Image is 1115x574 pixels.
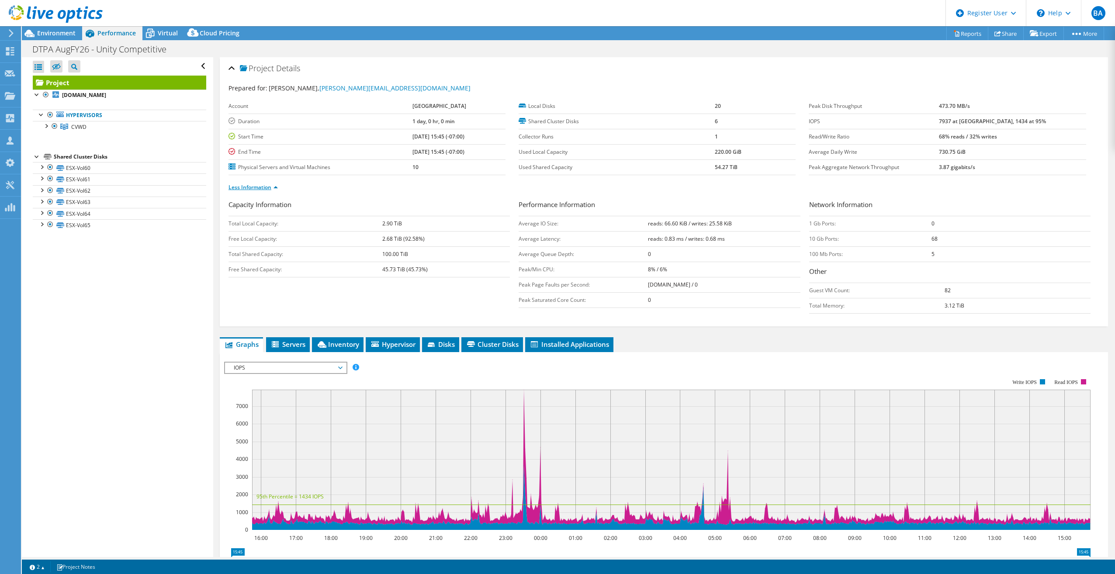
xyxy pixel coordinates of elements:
[519,102,715,111] label: Local Disks
[848,534,861,542] text: 09:00
[229,183,278,191] a: Less Information
[883,534,896,542] text: 10:00
[519,216,648,231] td: Average IO Size:
[33,76,206,90] a: Project
[71,123,87,131] span: CVWD
[50,561,101,572] a: Project Notes
[809,283,945,298] td: Guest VM Count:
[809,132,939,141] label: Read/Write Ratio
[229,148,412,156] label: End Time
[245,526,248,533] text: 0
[229,231,382,246] td: Free Local Capacity:
[270,340,305,349] span: Servers
[229,84,267,92] label: Prepared for:
[809,298,945,313] td: Total Memory:
[519,277,648,292] td: Peak Page Faults per Second:
[200,29,239,37] span: Cloud Pricing
[939,102,970,110] b: 473.70 MB/s
[33,110,206,121] a: Hypervisors
[240,64,274,73] span: Project
[236,438,248,445] text: 5000
[229,216,382,231] td: Total Local Capacity:
[952,534,966,542] text: 12:00
[466,340,519,349] span: Cluster Disks
[256,493,324,500] text: 95th Percentile = 1434 IOPS
[236,402,248,410] text: 7000
[715,148,741,156] b: 220.00 GiB
[33,162,206,173] a: ESX-Vol60
[778,534,791,542] text: 07:00
[319,84,471,92] a: [PERSON_NAME][EMAIL_ADDRESS][DOMAIN_NAME]
[648,281,698,288] b: [DOMAIN_NAME] / 0
[519,163,715,172] label: Used Shared Capacity
[28,45,180,54] h1: DTPA AugFY26 - Unity Competitive
[359,534,372,542] text: 19:00
[33,90,206,101] a: [DOMAIN_NAME]
[382,266,428,273] b: 45.73 TiB (45.73%)
[33,208,206,219] a: ESX-Vol64
[33,173,206,185] a: ESX-Vol61
[715,163,738,171] b: 54.27 TiB
[316,340,359,349] span: Inventory
[715,118,718,125] b: 6
[33,121,206,132] a: CVWD
[382,250,408,258] b: 100.00 TiB
[229,102,412,111] label: Account
[1054,379,1078,385] text: Read IOPS
[519,117,715,126] label: Shared Cluster Disks
[426,340,455,349] span: Disks
[519,246,648,262] td: Average Queue Depth:
[809,266,1091,278] h3: Other
[603,534,617,542] text: 02:00
[236,455,248,463] text: 4000
[412,148,464,156] b: [DATE] 15:45 (-07:00)
[24,561,51,572] a: 2
[236,508,248,516] text: 1000
[1063,27,1104,40] a: More
[568,534,582,542] text: 01:00
[918,534,931,542] text: 11:00
[229,117,412,126] label: Duration
[158,29,178,37] span: Virtual
[743,534,756,542] text: 06:00
[1023,27,1064,40] a: Export
[533,534,547,542] text: 00:00
[224,340,259,349] span: Graphs
[370,340,416,349] span: Hypervisor
[236,491,248,498] text: 2000
[254,534,267,542] text: 16:00
[229,200,510,211] h3: Capacity Information
[648,266,667,273] b: 8% / 6%
[945,302,964,309] b: 3.12 TiB
[519,132,715,141] label: Collector Runs
[813,534,826,542] text: 08:00
[1037,9,1045,17] svg: \n
[412,133,464,140] b: [DATE] 15:45 (-07:00)
[987,534,1001,542] text: 13:00
[946,27,988,40] a: Reports
[638,534,652,542] text: 03:00
[412,163,419,171] b: 10
[276,63,300,73] span: Details
[412,118,455,125] b: 1 day, 0 hr, 0 min
[1012,379,1037,385] text: Write IOPS
[945,287,951,294] b: 82
[269,84,471,92] span: [PERSON_NAME],
[33,185,206,197] a: ESX-Vol62
[939,133,997,140] b: 68% reads / 32% writes
[809,102,939,111] label: Peak Disk Throughput
[519,262,648,277] td: Peak/Min CPU:
[324,534,337,542] text: 18:00
[1022,534,1036,542] text: 14:00
[648,296,651,304] b: 0
[809,231,931,246] td: 10 Gb Ports:
[931,235,938,242] b: 68
[229,132,412,141] label: Start Time
[939,148,966,156] b: 730.75 GiB
[33,219,206,231] a: ESX-Vol65
[673,534,686,542] text: 04:00
[648,250,651,258] b: 0
[519,292,648,308] td: Peak Saturated Core Count:
[429,534,442,542] text: 21:00
[708,534,721,542] text: 05:00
